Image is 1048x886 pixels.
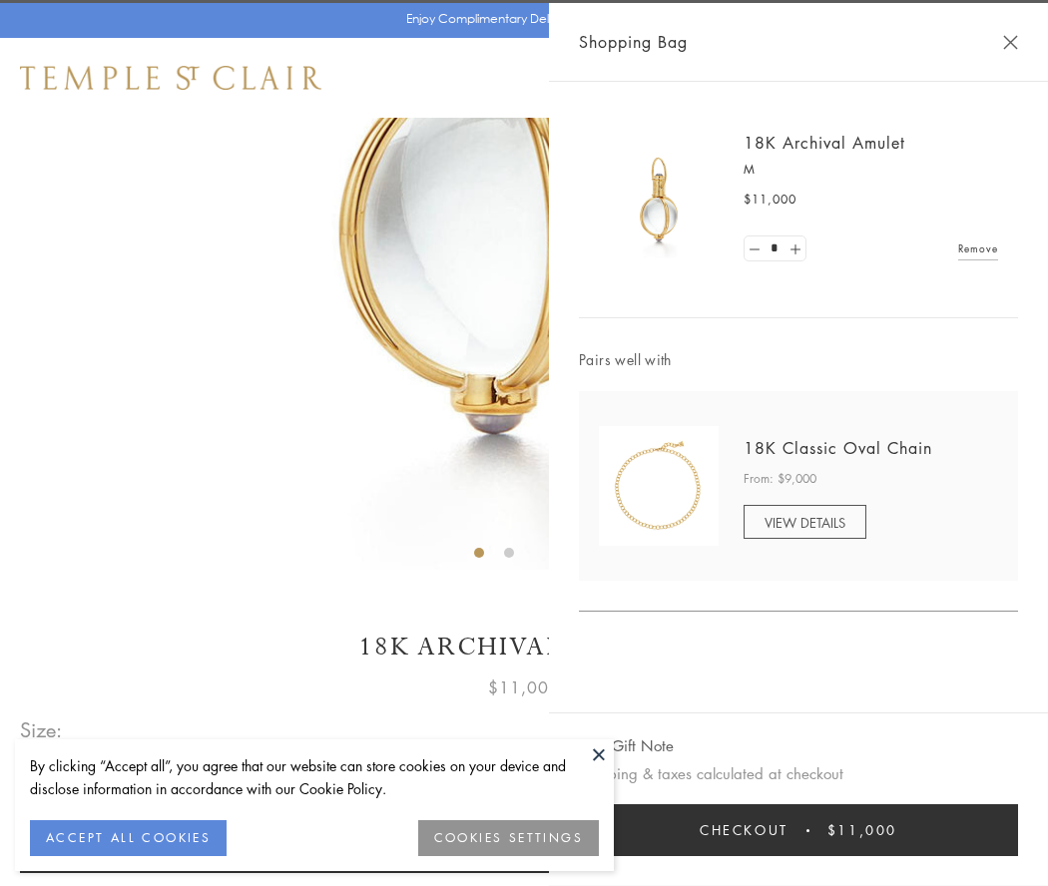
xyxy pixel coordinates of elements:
[20,66,321,90] img: Temple St. Clair
[785,236,804,261] a: Set quantity to 2
[418,820,599,856] button: COOKIES SETTINGS
[827,819,897,841] span: $11,000
[20,630,1028,664] h1: 18K Archival Amulet
[488,674,560,700] span: $11,000
[30,754,599,800] div: By clicking “Accept all”, you agree that our website can store cookies on your device and disclos...
[20,713,64,746] span: Size:
[744,437,932,459] a: 18K Classic Oval Chain
[744,190,796,210] span: $11,000
[745,236,765,261] a: Set quantity to 0
[406,9,633,29] p: Enjoy Complimentary Delivery & Returns
[744,469,816,489] span: From: $9,000
[579,761,1018,786] p: Shipping & taxes calculated at checkout
[599,140,719,259] img: 18K Archival Amulet
[599,426,719,546] img: N88865-OV18
[744,505,866,539] a: VIEW DETAILS
[744,160,998,180] p: M
[765,513,845,532] span: VIEW DETAILS
[579,348,1018,371] span: Pairs well with
[958,237,998,259] a: Remove
[579,804,1018,856] button: Checkout $11,000
[744,132,905,154] a: 18K Archival Amulet
[579,733,674,758] button: Add Gift Note
[1003,35,1018,50] button: Close Shopping Bag
[700,819,788,841] span: Checkout
[579,29,688,55] span: Shopping Bag
[30,820,227,856] button: ACCEPT ALL COOKIES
